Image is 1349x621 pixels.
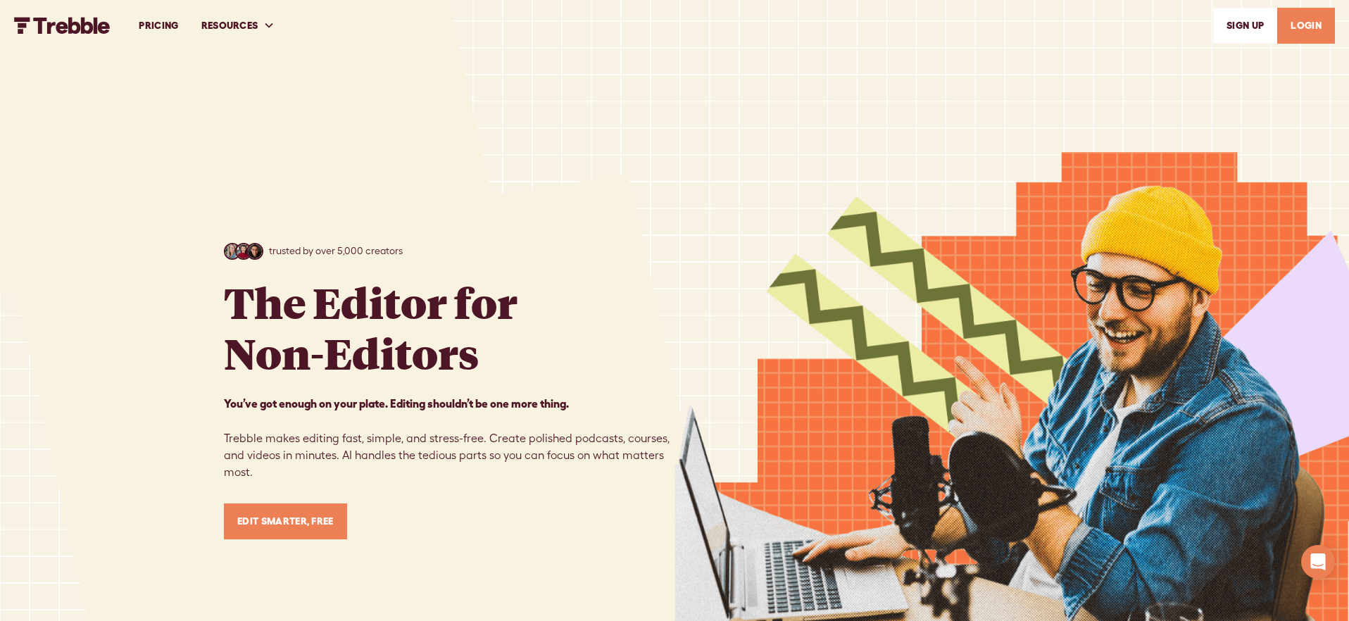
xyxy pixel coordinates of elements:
[269,244,403,258] p: trusted by over 5,000 creators
[14,17,111,34] img: Trebble FM Logo
[1301,545,1335,579] div: Open Intercom Messenger
[190,1,287,50] div: RESOURCES
[1213,8,1277,44] a: SIGn UP
[224,395,674,481] p: Trebble makes editing fast, simple, and stress-free. Create polished podcasts, courses, and video...
[224,397,569,410] strong: You’ve got enough on your plate. Editing shouldn’t be one more thing. ‍
[14,17,111,34] a: home
[224,503,347,539] a: Edit Smarter, Free
[201,18,258,33] div: RESOURCES
[127,1,189,50] a: PRICING
[1277,8,1335,44] a: LOGIN
[224,277,517,378] h1: The Editor for Non-Editors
